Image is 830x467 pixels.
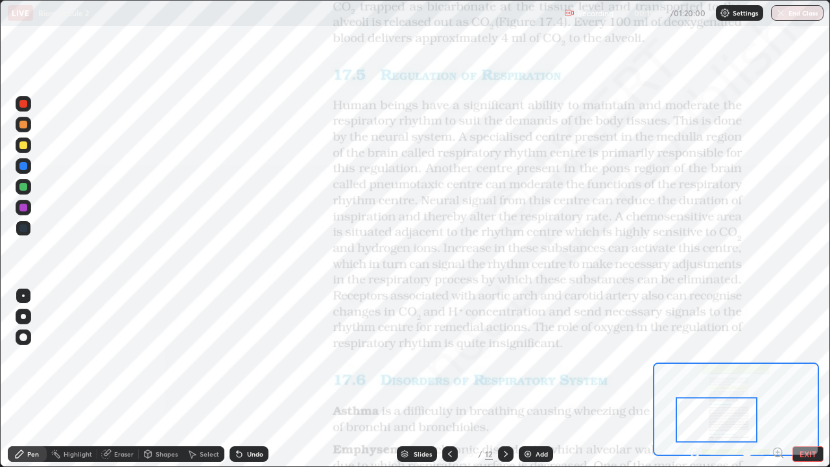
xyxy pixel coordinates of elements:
div: Eraser [114,451,134,457]
button: EXIT [792,446,824,462]
div: 10 [463,450,476,458]
p: Settings [733,10,758,16]
div: / [479,450,482,458]
div: Pen [27,451,39,457]
div: Highlight [64,451,92,457]
div: Shapes [156,451,178,457]
div: Slides [414,451,432,457]
div: Select [200,451,219,457]
div: Undo [247,451,263,457]
button: End Class [771,5,824,21]
div: Add [536,451,548,457]
div: 12 [485,448,493,460]
img: add-slide-button [523,449,533,459]
img: recording.375f2c34.svg [564,8,575,18]
p: LIVE [12,8,29,18]
img: end-class-cross [776,8,786,18]
p: Recording [577,8,613,18]
img: class-settings-icons [720,8,730,18]
p: Biomolecule 2 [38,8,89,18]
